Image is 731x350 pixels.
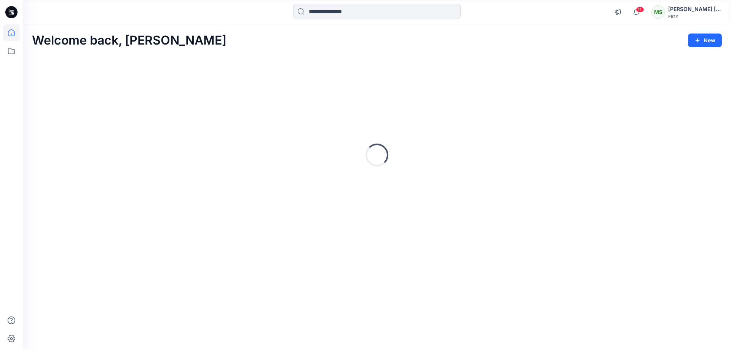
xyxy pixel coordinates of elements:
[32,34,227,48] h2: Welcome back, [PERSON_NAME]
[636,6,644,13] span: 11
[688,34,722,47] button: New
[668,14,721,19] div: FIGS
[668,5,721,14] div: [PERSON_NAME] [PERSON_NAME]
[651,5,665,19] div: MS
